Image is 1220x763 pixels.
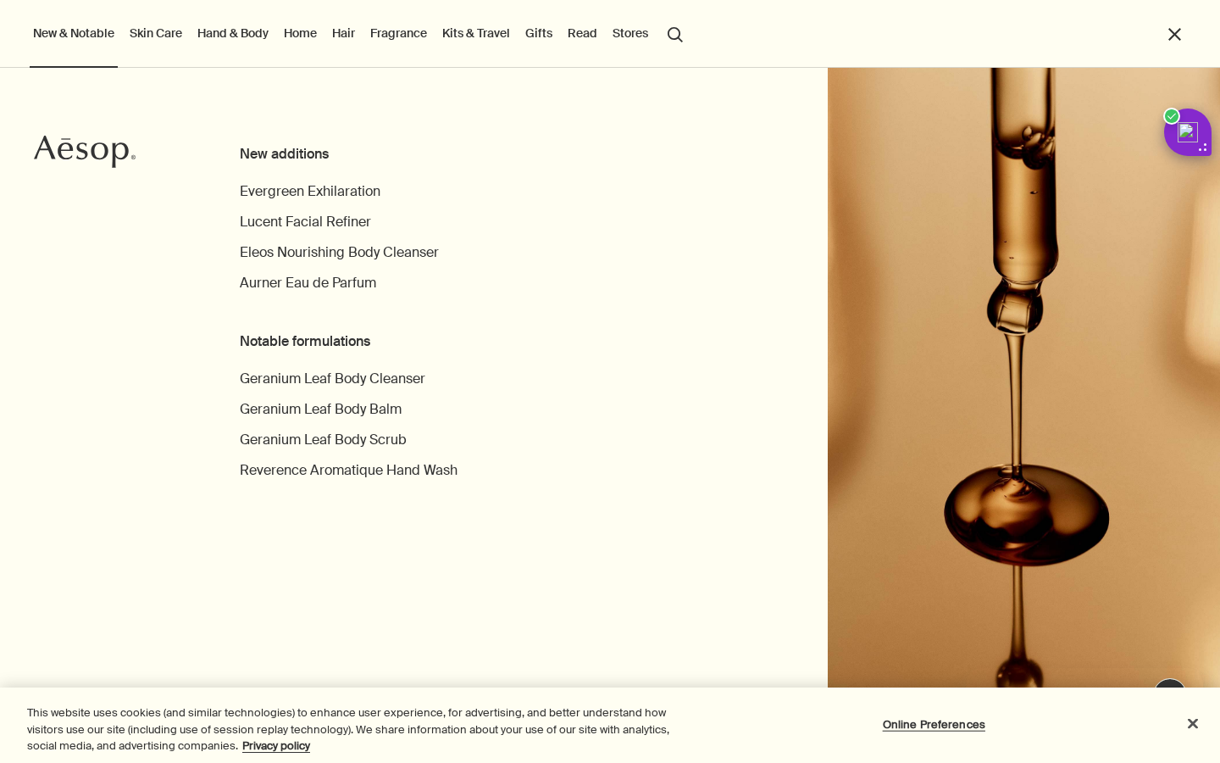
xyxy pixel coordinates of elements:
[240,274,376,292] span: Aurner Eau de Parfum
[34,135,136,169] svg: Aesop
[242,738,310,753] a: More information about your privacy, opens in a new tab
[240,431,407,448] span: Geranium Leaf Body Scrub
[27,705,671,755] div: This website uses cookies (and similar technologies) to enhance user experience, for advertising,...
[439,22,513,44] a: Kits & Travel
[194,22,272,44] a: Hand & Body
[609,22,652,44] button: Stores
[240,369,425,389] a: Geranium Leaf Body Cleanser
[881,707,987,741] button: Online Preferences, Opens the preference center dialog
[280,22,320,44] a: Home
[240,430,407,450] a: Geranium Leaf Body Scrub
[660,17,690,49] button: Open search
[240,144,534,164] div: New additions
[10,36,213,83] span: Our consultants are available now to offer personalised product advice.
[1174,705,1212,742] button: Close
[240,460,457,481] a: Reverence Aromatique Hand Wash
[240,243,439,261] span: Eleos Nourishing Body Cleanser
[329,22,358,44] a: Hair
[240,399,402,420] a: Geranium Leaf Body Balm
[522,22,556,44] a: Gifts
[240,400,402,418] span: Geranium Leaf Body Balm
[240,213,371,231] span: Lucent Facial Refiner
[240,212,371,232] a: Lucent Facial Refiner
[30,131,140,177] a: Aesop
[240,331,534,352] div: Notable formulations
[367,22,430,44] a: Fragrance
[240,370,425,387] span: Geranium Leaf Body Cleanser
[828,68,1220,763] img: Bottle on bench in a labratory
[1165,25,1184,44] button: Close the Menu
[126,22,186,44] a: Skin Care
[925,627,1203,746] div: Aesop says "Our consultants are available now to offer personalised product advice.". Open messag...
[240,181,380,202] a: Evergreen Exhilaration
[966,668,1203,746] iframe: Message from Aesop
[240,182,380,200] span: Evergreen Exhilaration
[30,22,118,44] button: New & Notable
[240,461,457,479] span: Reverence Aromatique Hand Wash
[240,242,439,263] a: Eleos Nourishing Body Cleanser
[240,273,376,293] a: Aurner Eau de Parfum
[564,22,601,44] a: Read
